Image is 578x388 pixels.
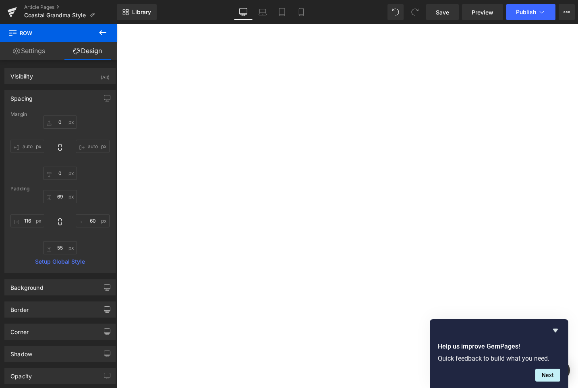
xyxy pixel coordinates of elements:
[234,4,253,20] a: Desktop
[76,140,110,153] input: 0
[10,68,33,80] div: Visibility
[272,4,292,20] a: Tablet
[10,111,110,117] div: Margin
[43,167,77,180] input: 0
[117,4,157,20] a: New Library
[10,324,29,335] div: Corner
[438,326,560,382] div: Help us improve GemPages!
[516,9,536,15] span: Publish
[132,8,151,16] span: Library
[10,186,110,192] div: Padding
[506,4,555,20] button: Publish
[101,68,110,82] div: (All)
[436,8,449,17] span: Save
[43,241,77,254] input: 0
[292,4,311,20] a: Mobile
[24,12,86,19] span: Coastal Grandma Style
[10,280,44,291] div: Background
[559,4,575,20] button: More
[253,4,272,20] a: Laptop
[10,91,33,102] div: Spacing
[438,342,560,351] h2: Help us improve GemPages!
[10,368,32,380] div: Opacity
[24,4,117,10] a: Article Pages
[58,42,117,60] a: Design
[472,8,493,17] span: Preview
[462,4,503,20] a: Preview
[43,190,77,203] input: 0
[43,116,77,129] input: 0
[8,24,89,42] span: Row
[438,355,560,362] p: Quick feedback to build what you need.
[387,4,404,20] button: Undo
[551,326,560,335] button: Hide survey
[10,302,29,313] div: Border
[407,4,423,20] button: Redo
[76,214,110,227] input: 0
[535,369,560,382] button: Next question
[10,140,44,153] input: 0
[10,214,44,227] input: 0
[10,346,32,357] div: Shadow
[10,258,110,265] a: Setup Global Style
